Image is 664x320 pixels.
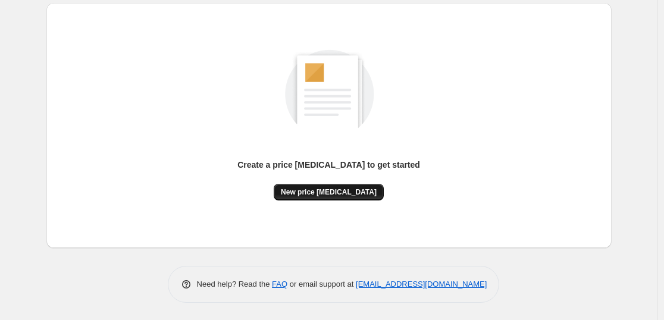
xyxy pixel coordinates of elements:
[274,184,384,200] button: New price [MEDICAL_DATA]
[287,280,356,288] span: or email support at
[272,280,287,288] a: FAQ
[281,187,377,197] span: New price [MEDICAL_DATA]
[237,159,420,171] p: Create a price [MEDICAL_DATA] to get started
[356,280,487,288] a: [EMAIL_ADDRESS][DOMAIN_NAME]
[197,280,273,288] span: Need help? Read the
